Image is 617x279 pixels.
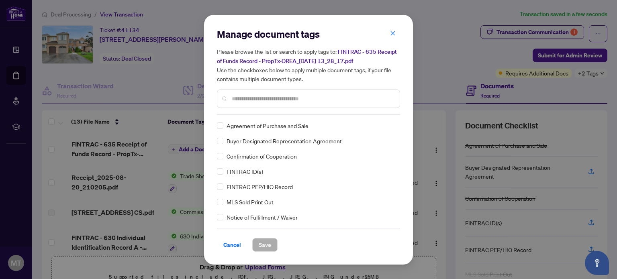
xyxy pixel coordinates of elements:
button: Open asap [585,251,609,275]
h5: Please browse the list or search to apply tags to: Use the checkboxes below to apply multiple doc... [217,47,400,83]
span: close [390,31,396,36]
span: Agreement of Purchase and Sale [227,121,308,130]
span: MLS Sold Print Out [227,198,274,206]
span: Notice of Fulfillment / Waiver [227,213,298,222]
button: Cancel [217,238,247,252]
button: Save [252,238,278,252]
span: Buyer Designated Representation Agreement [227,136,342,145]
span: FINTRAC PEP/HIO Record [227,182,293,191]
span: Cancel [223,238,241,251]
span: Confirmation of Cooperation [227,152,297,161]
span: FINTRAC ID(s) [227,167,263,176]
h2: Manage document tags [217,28,400,41]
span: FINTRAC - 635 Receipt of Funds Record - PropTx-OREA_[DATE] 13_28_17.pdf [217,48,397,65]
